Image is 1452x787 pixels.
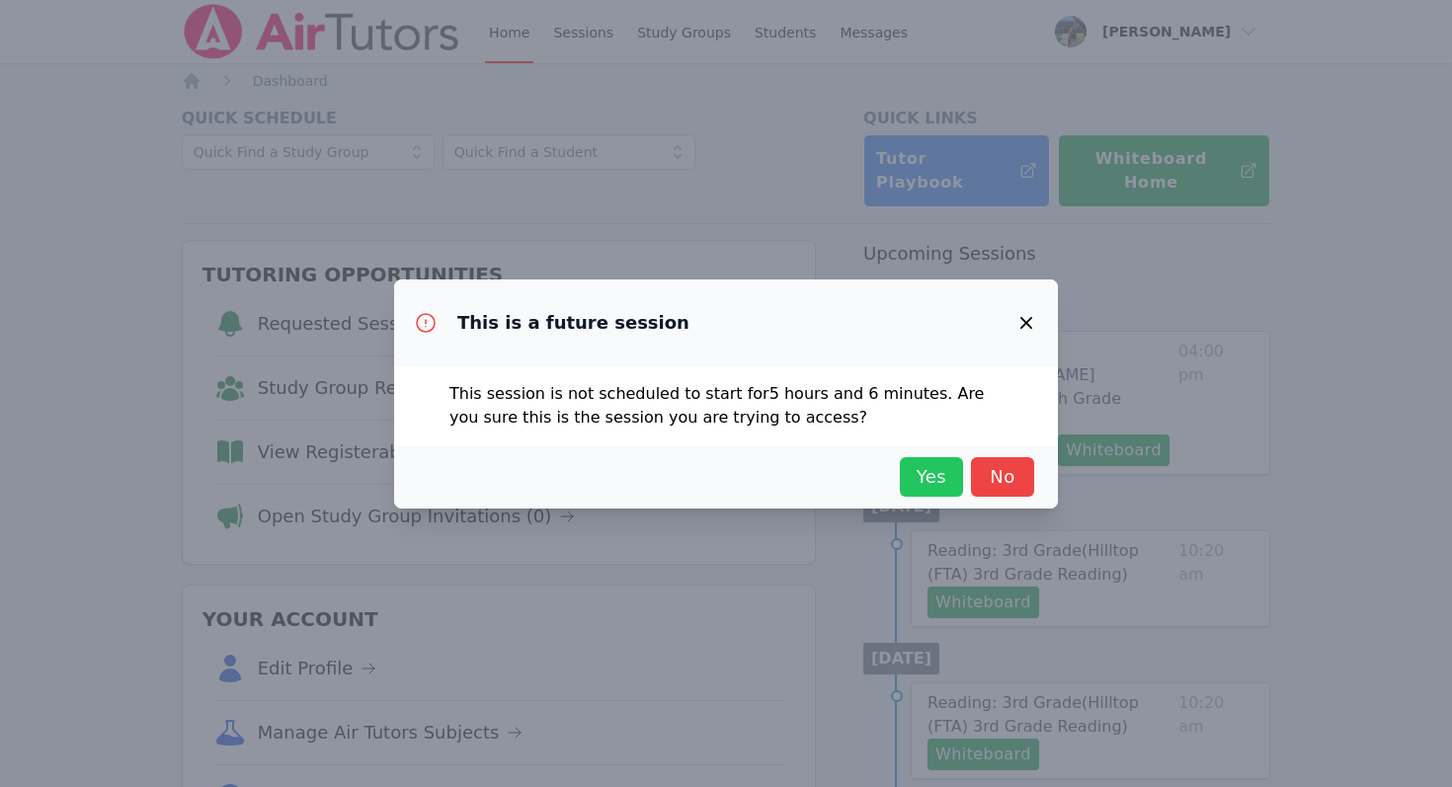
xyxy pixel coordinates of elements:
[457,311,689,335] h3: This is a future session
[971,457,1034,497] button: No
[981,463,1024,491] span: No
[449,382,1003,430] p: This session is not scheduled to start for 5 hours and 6 minutes . Are you sure this is the sessi...
[910,463,953,491] span: Yes
[900,457,963,497] button: Yes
